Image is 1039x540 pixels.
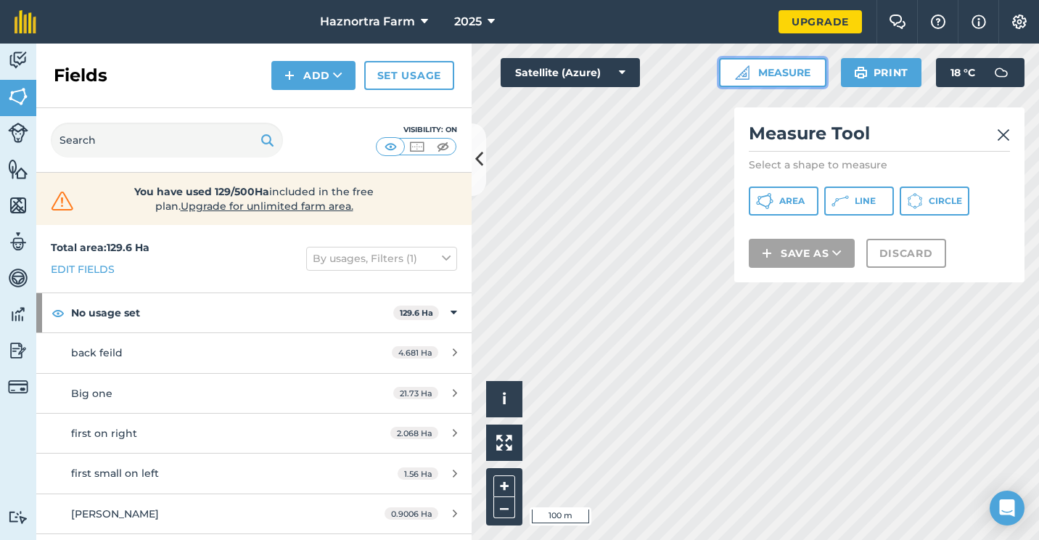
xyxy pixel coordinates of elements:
img: svg+xml;base64,PHN2ZyB4bWxucz0iaHR0cDovL3d3dy53My5vcmcvMjAwMC9zdmciIHdpZHRoPSI1MCIgaGVpZ2h0PSI0MC... [382,139,400,154]
img: svg+xml;base64,PHN2ZyB4bWxucz0iaHR0cDovL3d3dy53My5vcmcvMjAwMC9zdmciIHdpZHRoPSIxNyIgaGVpZ2h0PSIxNy... [972,13,986,30]
img: svg+xml;base64,PHN2ZyB4bWxucz0iaHR0cDovL3d3dy53My5vcmcvMjAwMC9zdmciIHdpZHRoPSIxNCIgaGVpZ2h0PSIyNC... [762,245,772,262]
img: A cog icon [1011,15,1028,29]
span: back feild [71,346,123,359]
img: svg+xml;base64,PD94bWwgdmVyc2lvbj0iMS4wIiBlbmNvZGluZz0idXRmLTgiPz4KPCEtLSBHZW5lcmF0b3I6IEFkb2JlIE... [8,231,28,253]
img: svg+xml;base64,PHN2ZyB4bWxucz0iaHR0cDovL3d3dy53My5vcmcvMjAwMC9zdmciIHdpZHRoPSIxNCIgaGVpZ2h0PSIyNC... [284,67,295,84]
img: svg+xml;base64,PD94bWwgdmVyc2lvbj0iMS4wIiBlbmNvZGluZz0idXRmLTgiPz4KPCEtLSBHZW5lcmF0b3I6IEFkb2JlIE... [8,303,28,325]
strong: No usage set [71,293,393,332]
img: fieldmargin Logo [15,10,36,33]
a: Big one21.73 Ha [36,374,472,413]
span: first small on left [71,467,159,480]
img: svg+xml;base64,PHN2ZyB4bWxucz0iaHR0cDovL3d3dy53My5vcmcvMjAwMC9zdmciIHdpZHRoPSIxOCIgaGVpZ2h0PSIyNC... [52,304,65,322]
button: Circle [900,187,969,216]
span: i [502,390,506,408]
img: Four arrows, one pointing top left, one top right, one bottom right and the last bottom left [496,435,512,451]
img: svg+xml;base64,PD94bWwgdmVyc2lvbj0iMS4wIiBlbmNvZGluZz0idXRmLTgiPz4KPCEtLSBHZW5lcmF0b3I6IEFkb2JlIE... [8,49,28,71]
span: included in the free plan . [99,184,408,213]
div: No usage set129.6 Ha [36,293,472,332]
span: Upgrade for unlimited farm area. [181,200,353,213]
img: A question mark icon [929,15,947,29]
img: svg+xml;base64,PHN2ZyB4bWxucz0iaHR0cDovL3d3dy53My5vcmcvMjAwMC9zdmciIHdpZHRoPSIxOSIgaGVpZ2h0PSIyNC... [854,64,868,81]
button: i [486,381,522,417]
a: first on right2.068 Ha [36,414,472,453]
a: You have used 129/500Haincluded in the free plan.Upgrade for unlimited farm area. [48,184,460,213]
button: – [493,497,515,518]
img: svg+xml;base64,PHN2ZyB4bWxucz0iaHR0cDovL3d3dy53My5vcmcvMjAwMC9zdmciIHdpZHRoPSI1MCIgaGVpZ2h0PSI0MC... [408,139,426,154]
img: svg+xml;base64,PHN2ZyB4bWxucz0iaHR0cDovL3d3dy53My5vcmcvMjAwMC9zdmciIHdpZHRoPSIxOSIgaGVpZ2h0PSIyNC... [260,131,274,149]
a: first small on left1.56 Ha [36,454,472,493]
img: svg+xml;base64,PHN2ZyB4bWxucz0iaHR0cDovL3d3dy53My5vcmcvMjAwMC9zdmciIHdpZHRoPSIzMiIgaGVpZ2h0PSIzMC... [48,190,77,212]
span: first on right [71,427,137,440]
span: [PERSON_NAME] [71,507,159,520]
img: svg+xml;base64,PHN2ZyB4bWxucz0iaHR0cDovL3d3dy53My5vcmcvMjAwMC9zdmciIHdpZHRoPSI1NiIgaGVpZ2h0PSI2MC... [8,86,28,107]
button: + [493,475,515,497]
span: Big one [71,387,112,400]
span: Circle [929,195,962,207]
a: [PERSON_NAME]0.9006 Ha [36,494,472,533]
input: Search [51,123,283,157]
img: svg+xml;base64,PHN2ZyB4bWxucz0iaHR0cDovL3d3dy53My5vcmcvMjAwMC9zdmciIHdpZHRoPSI1NiIgaGVpZ2h0PSI2MC... [8,158,28,180]
div: Visibility: On [376,124,457,136]
img: svg+xml;base64,PHN2ZyB4bWxucz0iaHR0cDovL3d3dy53My5vcmcvMjAwMC9zdmciIHdpZHRoPSIyMiIgaGVpZ2h0PSIzMC... [997,126,1010,144]
img: svg+xml;base64,PD94bWwgdmVyc2lvbj0iMS4wIiBlbmNvZGluZz0idXRmLTgiPz4KPCEtLSBHZW5lcmF0b3I6IEFkb2JlIE... [8,377,28,397]
h2: Fields [54,64,107,87]
span: Line [855,195,876,207]
img: svg+xml;base64,PD94bWwgdmVyc2lvbj0iMS4wIiBlbmNvZGluZz0idXRmLTgiPz4KPCEtLSBHZW5lcmF0b3I6IEFkb2JlIE... [987,58,1016,87]
span: 4.681 Ha [392,346,438,359]
button: Satellite (Azure) [501,58,640,87]
img: svg+xml;base64,PD94bWwgdmVyc2lvbj0iMS4wIiBlbmNvZGluZz0idXRmLTgiPz4KPCEtLSBHZW5lcmF0b3I6IEFkb2JlIE... [8,340,28,361]
button: Measure [719,58,826,87]
a: Upgrade [779,10,862,33]
a: Edit fields [51,261,115,277]
button: Print [841,58,922,87]
div: Open Intercom Messenger [990,491,1024,525]
strong: 129.6 Ha [400,308,433,318]
button: Area [749,187,818,216]
p: Select a shape to measure [749,157,1010,172]
span: 2.068 Ha [390,427,438,439]
button: Add [271,61,356,90]
span: 1.56 Ha [398,467,438,480]
a: Set usage [364,61,454,90]
span: Area [779,195,805,207]
span: 0.9006 Ha [385,507,438,520]
button: Save as [749,239,855,268]
button: 18 °C [936,58,1024,87]
a: back feild4.681 Ha [36,333,472,372]
span: 18 ° C [950,58,975,87]
button: Discard [866,239,946,268]
img: svg+xml;base64,PHN2ZyB4bWxucz0iaHR0cDovL3d3dy53My5vcmcvMjAwMC9zdmciIHdpZHRoPSI1MCIgaGVpZ2h0PSI0MC... [434,139,452,154]
span: 2025 [454,13,482,30]
strong: Total area : 129.6 Ha [51,241,149,254]
img: svg+xml;base64,PD94bWwgdmVyc2lvbj0iMS4wIiBlbmNvZGluZz0idXRmLTgiPz4KPCEtLSBHZW5lcmF0b3I6IEFkb2JlIE... [8,123,28,143]
img: Two speech bubbles overlapping with the left bubble in the forefront [889,15,906,29]
h2: Measure Tool [749,122,1010,152]
span: 21.73 Ha [393,387,438,399]
img: Ruler icon [735,65,750,80]
img: svg+xml;base64,PHN2ZyB4bWxucz0iaHR0cDovL3d3dy53My5vcmcvMjAwMC9zdmciIHdpZHRoPSI1NiIgaGVpZ2h0PSI2MC... [8,195,28,216]
img: svg+xml;base64,PD94bWwgdmVyc2lvbj0iMS4wIiBlbmNvZGluZz0idXRmLTgiPz4KPCEtLSBHZW5lcmF0b3I6IEFkb2JlIE... [8,510,28,524]
img: svg+xml;base64,PD94bWwgdmVyc2lvbj0iMS4wIiBlbmNvZGluZz0idXRmLTgiPz4KPCEtLSBHZW5lcmF0b3I6IEFkb2JlIE... [8,267,28,289]
span: Haznortra Farm [320,13,415,30]
button: By usages, Filters (1) [306,247,457,270]
strong: You have used 129/500Ha [134,185,269,198]
button: Line [824,187,894,216]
